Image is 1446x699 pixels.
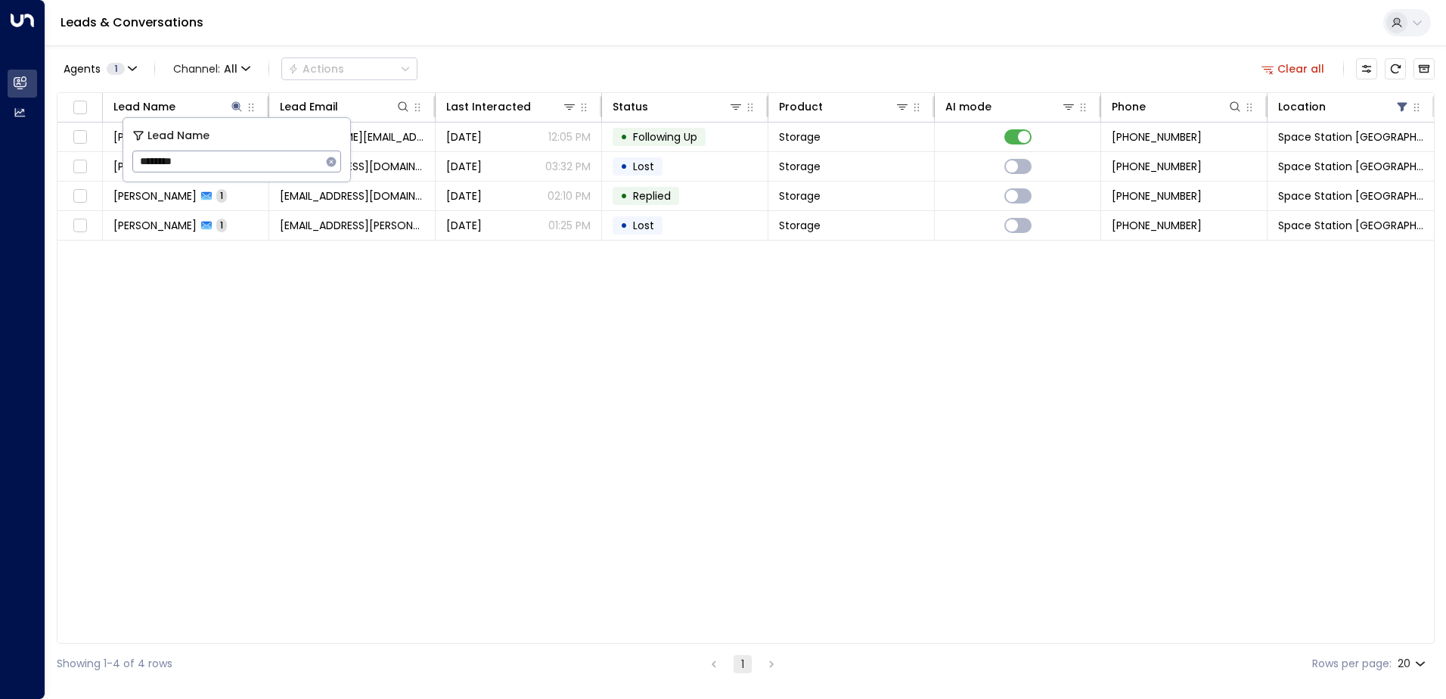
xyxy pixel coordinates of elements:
span: Sep 29, 2025 [446,129,482,144]
div: Status [613,98,648,116]
span: +447875667893 [1112,188,1202,203]
p: 12:05 PM [548,129,591,144]
span: +441302646851 [1112,159,1202,174]
span: glynoliver@live.co.uk [280,188,424,203]
span: Toggle select row [70,157,89,176]
button: Channel:All [167,58,256,79]
span: 1 [216,189,227,202]
span: Jul 14, 2025 [446,218,482,233]
div: 20 [1398,653,1429,675]
span: Glyn Oliver [113,188,197,203]
p: 03:32 PM [545,159,591,174]
span: 1 [216,219,227,231]
span: Replied [633,188,671,203]
span: Jul 25, 2025 [446,159,482,174]
button: Agents1 [57,58,142,79]
p: 01:25 PM [548,218,591,233]
span: Kirsty Oliver [113,159,197,174]
div: Status [613,98,743,116]
div: • [620,213,628,238]
span: +447525777555 [1112,129,1202,144]
span: kirstyoliver@myyahoo.com [280,159,424,174]
span: Space Station Doncaster [1278,129,1423,144]
div: Phone [1112,98,1243,116]
div: Location [1278,98,1410,116]
span: Toggle select row [70,187,89,206]
span: All [224,63,237,75]
div: Product [779,98,910,116]
span: Oliver Bb [113,129,197,144]
span: Space Station Doncaster [1278,218,1423,233]
div: • [620,124,628,150]
span: Glyn Oliver [113,218,197,233]
div: AI mode [945,98,1076,116]
div: Lead Email [280,98,411,116]
div: Phone [1112,98,1146,116]
span: Lost [633,159,654,174]
span: Toggle select all [70,98,89,117]
div: Location [1278,98,1326,116]
span: Agents [64,64,101,74]
div: Lead Name [113,98,244,116]
span: 1 [107,63,125,75]
span: Space Station Doncaster [1278,159,1423,174]
span: Toggle select row [70,128,89,147]
span: oliver.blackburn@hotmail.com [280,129,424,144]
nav: pagination navigation [704,654,781,673]
div: Product [779,98,823,116]
span: Storage [779,159,821,174]
span: Toggle select row [70,216,89,235]
button: Clear all [1255,58,1331,79]
button: Archived Leads [1413,58,1435,79]
div: • [620,183,628,209]
span: Storage [779,188,821,203]
label: Rows per page: [1312,656,1392,672]
span: glyn.oliver@live.co.uk [280,218,424,233]
div: Button group with a nested menu [281,57,417,80]
button: Customize [1356,58,1377,79]
div: Last Interacted [446,98,531,116]
div: Lead Name [113,98,175,116]
span: +447875667894 [1112,218,1202,233]
div: • [620,154,628,179]
button: page 1 [734,655,752,673]
span: Jul 14, 2025 [446,188,482,203]
a: Leads & Conversations [61,14,203,31]
span: Channel: [167,58,256,79]
span: Storage [779,129,821,144]
span: Lead Name [147,127,209,144]
span: Lost [633,218,654,233]
div: Last Interacted [446,98,577,116]
span: Storage [779,218,821,233]
div: Lead Email [280,98,338,116]
div: Actions [288,62,344,76]
span: Following Up [633,129,697,144]
span: Space Station Doncaster [1278,188,1423,203]
div: Showing 1-4 of 4 rows [57,656,172,672]
span: Refresh [1385,58,1406,79]
div: AI mode [945,98,991,116]
button: Actions [281,57,417,80]
p: 02:10 PM [548,188,591,203]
